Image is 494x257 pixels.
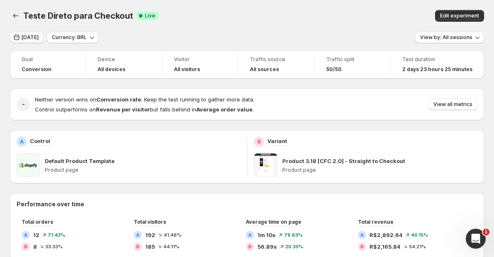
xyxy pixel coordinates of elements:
span: 79.63% [284,232,303,237]
span: 41.46% [164,232,181,237]
span: Visitor [174,56,226,63]
span: R$2,892.64 [369,231,403,239]
span: Device [98,56,150,63]
a: Test duration2 days 23 hours 25 minutes [402,55,472,74]
p: Product 3.18 [CFC 2.0] - Straight to Checkout [282,157,405,165]
p: Product page [282,167,478,173]
span: 1m 10s [257,231,276,239]
button: Currency: BRL [47,32,98,43]
span: 2 days 23 hours 25 minutes [402,66,472,73]
span: Traffic source [250,56,302,63]
h2: A [360,232,364,237]
h2: - [22,100,25,109]
span: Average time on page [246,219,301,225]
h2: A [136,232,139,237]
h2: Performance over time [17,200,477,208]
span: Goal [22,56,74,63]
span: 56.89s [257,242,277,251]
button: View by: All sessions [415,32,484,43]
span: Total visitors [134,219,166,225]
span: Total orders [22,219,53,225]
span: 33.33% [45,244,63,249]
img: Default Product Template [17,153,40,177]
span: Live [145,12,155,19]
span: Edit experiment [440,12,479,19]
h2: A [24,232,27,237]
strong: Average order value [196,106,252,113]
span: 40.15% [411,232,428,237]
span: R$2,165.84 [369,242,401,251]
span: 20.35% [285,244,303,249]
h2: A [248,232,252,237]
span: 71.43% [48,232,65,237]
button: [DATE] [10,32,44,43]
h4: All sources [250,66,279,73]
button: View all metrics [428,99,477,110]
span: [DATE] [22,34,39,41]
a: DeviceAll devices [98,55,150,74]
p: Control [30,137,50,145]
img: Product 3.18 [CFC 2.0] - Straight to Checkout [254,153,277,177]
span: 50/50 [326,66,342,73]
span: Neither version wins on . Keep the test running to gather more data. [35,96,254,103]
h2: B [136,244,139,249]
button: Edit experiment [435,10,484,22]
span: 8 [33,242,37,251]
span: Teste Direto para Checkout [23,11,133,21]
span: Currency: BRL [52,34,87,41]
h2: B [248,244,252,249]
p: Product page [45,167,240,173]
button: Expand chart [466,228,477,240]
iframe: Intercom live chat [466,229,486,249]
h2: B [257,138,261,145]
strong: Conversion rate [96,96,141,103]
span: 54.21% [409,244,426,249]
a: GoalConversion [22,55,74,74]
h4: All visitors [174,66,200,73]
span: Traffic split [326,56,379,63]
span: Total revenue [358,219,394,225]
span: 44.11% [163,244,179,249]
span: View by: All sessions [420,34,472,41]
span: Conversion [22,66,51,73]
span: 185 [145,242,155,251]
p: Variant [267,137,287,145]
span: 12 [33,231,39,239]
a: Traffic sourceAll sources [250,55,302,74]
span: 192 [145,231,155,239]
span: Control outperforms on but falls behind in . [35,106,254,113]
h2: B [360,244,364,249]
button: Back [10,10,22,22]
span: 1 [483,229,489,235]
h2: A [20,138,24,145]
a: Traffic split50/50 [326,55,379,74]
h4: All devices [98,66,125,73]
p: Default Product Template [45,157,115,165]
span: Test duration [402,56,472,63]
span: View all metrics [433,101,472,108]
h2: B [24,244,27,249]
a: VisitorAll visitors [174,55,226,74]
strong: Revenue per visitor [96,106,150,113]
